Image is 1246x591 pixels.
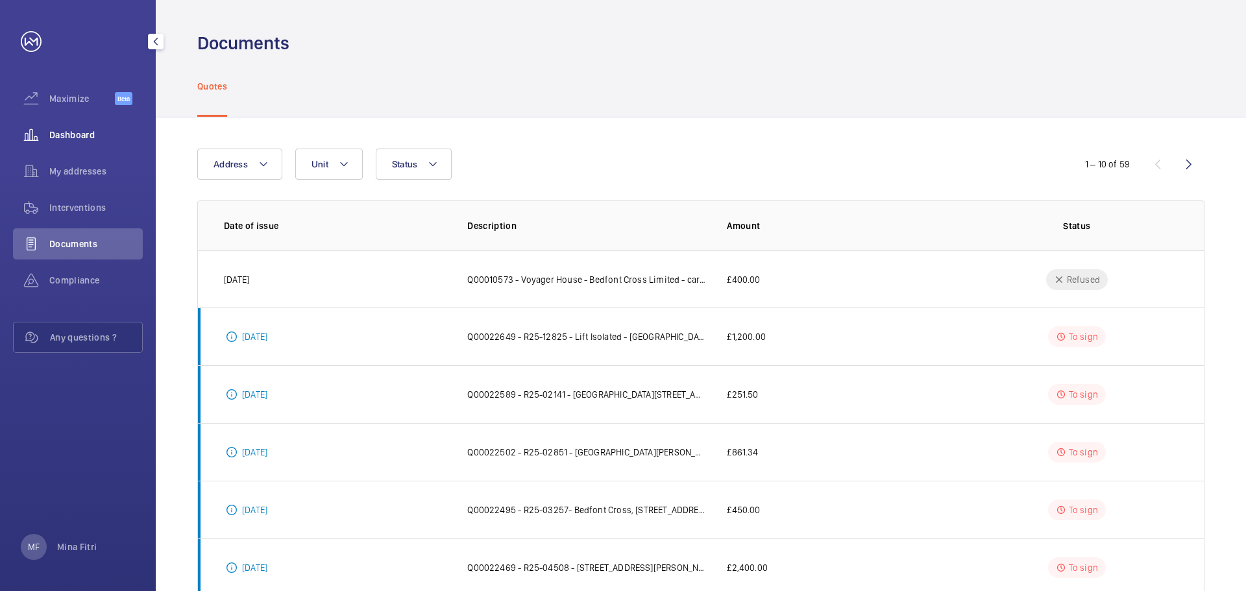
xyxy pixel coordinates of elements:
[242,561,267,574] p: [DATE]
[976,219,1178,232] p: Status
[50,331,142,344] span: Any questions ?
[224,273,249,286] p: [DATE]
[1085,158,1130,171] div: 1 – 10 of 59
[49,92,115,105] span: Maximize
[727,330,766,343] p: £1,200.00
[197,149,282,180] button: Address
[727,503,760,516] p: £450.00
[242,446,267,459] p: [DATE]
[49,165,143,178] span: My addresses
[1069,446,1098,459] p: To sign
[727,446,758,459] p: £861.34
[49,237,143,250] span: Documents
[376,149,452,180] button: Status
[1069,503,1098,516] p: To sign
[467,388,706,401] p: Q00022589 - R25-02141 - [GEOGRAPHIC_DATA][STREET_ADDRESS] - Bedfont Cross Limited Drive Relays
[115,92,132,105] span: Beta
[57,540,97,553] p: Mina Fitri
[467,503,706,516] p: Q00022495 - R25-03257- Bedfont Cross, [STREET_ADDRESS] - Bedfont Cross Limited sim card 3 years
[467,561,706,574] p: Q00022469 - R25-04508 - [STREET_ADDRESS][PERSON_NAME] - The Picturehouse Apartments - Autodialler...
[1069,561,1098,574] p: To sign
[467,219,706,232] p: Description
[727,219,955,232] p: Amount
[1069,388,1098,401] p: To sign
[214,159,248,169] span: Address
[1069,330,1098,343] p: To sign
[467,273,706,286] p: Q00010573 - Voyager House - Bedfont Cross Limited - car station re-mount -11/03/24
[467,446,706,459] p: Q00022502 - R25-02851 - [GEOGRAPHIC_DATA][PERSON_NAME] - [GEOGRAPHIC_DATA] Developments Limited -...
[49,274,143,287] span: Compliance
[49,201,143,214] span: Interventions
[28,540,40,553] p: MF
[727,561,768,574] p: £2,400.00
[727,388,758,401] p: £251.50
[224,219,446,232] p: Date of issue
[49,128,143,141] span: Dashboard
[242,388,267,401] p: [DATE]
[295,149,363,180] button: Unit
[311,159,328,169] span: Unit
[727,273,760,286] p: £400.00
[467,330,706,343] p: Q00022649 - R25-12825 - Lift Isolated - [GEOGRAPHIC_DATA], [GEOGRAPHIC_DATA][PERSON_NAME] View Ho...
[197,31,289,55] h1: Documents
[392,159,418,169] span: Status
[242,503,267,516] p: [DATE]
[242,330,267,343] p: [DATE]
[197,80,227,93] p: Quotes
[1067,273,1100,286] p: Refused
